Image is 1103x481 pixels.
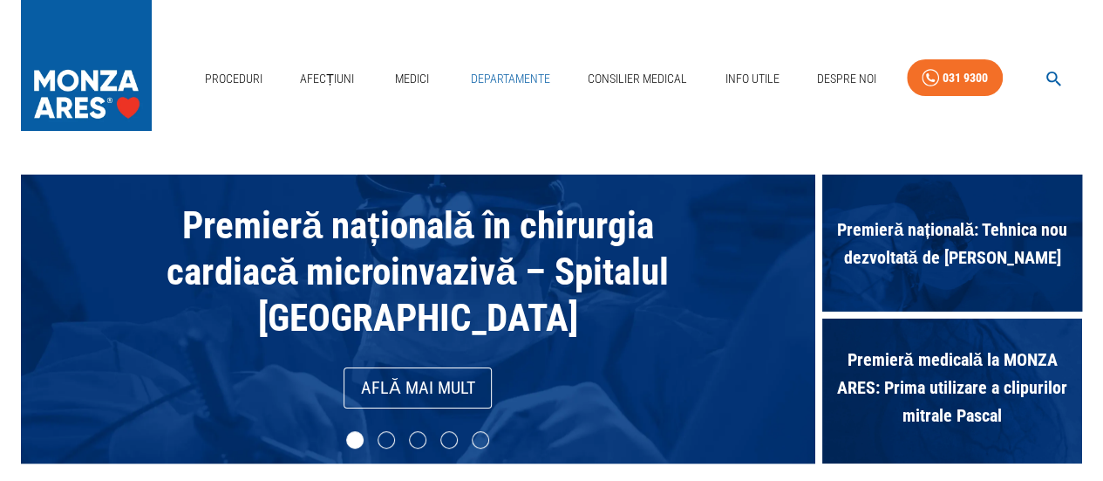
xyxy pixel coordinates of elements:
[822,207,1082,280] span: Premieră națională: Tehnica nou dezvoltată de [PERSON_NAME]
[378,431,395,449] li: slide item 2
[718,61,786,97] a: Info Utile
[198,61,269,97] a: Proceduri
[440,431,458,449] li: slide item 4
[822,319,1082,463] div: Premieră medicală la MONZA ARES: Prima utilizare a clipurilor mitrale Pascal
[472,431,489,449] li: slide item 5
[385,61,440,97] a: Medici
[943,67,988,89] div: 031 9300
[346,431,364,449] li: slide item 1
[822,337,1082,438] span: Premieră medicală la MONZA ARES: Prima utilizare a clipurilor mitrale Pascal
[907,59,1003,97] a: 031 9300
[409,431,426,449] li: slide item 3
[581,61,694,97] a: Consilier Medical
[464,61,557,97] a: Departamente
[822,175,1082,319] div: Premieră națională: Tehnica nou dezvoltată de [PERSON_NAME]
[293,61,361,97] a: Afecțiuni
[810,61,883,97] a: Despre Noi
[344,368,492,409] a: Află mai mult
[167,203,669,340] span: Premieră națională în chirurgia cardiacă microinvazivă – Spitalul [GEOGRAPHIC_DATA]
